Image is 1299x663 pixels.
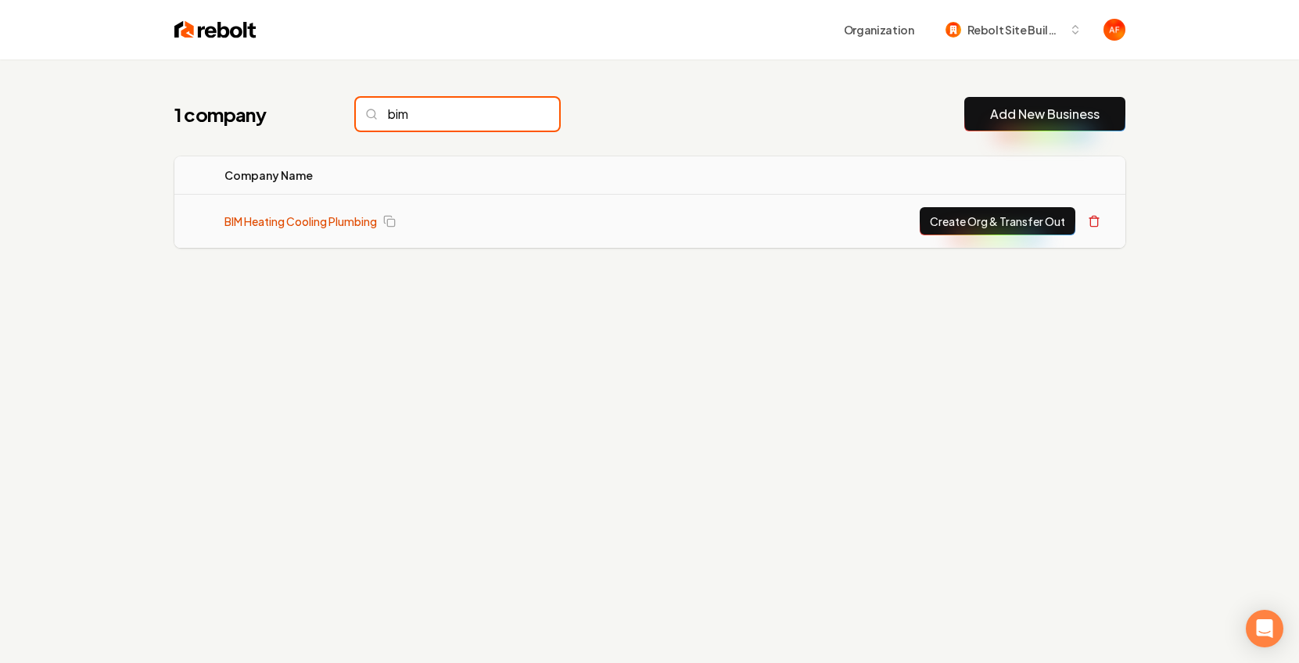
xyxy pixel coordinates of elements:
button: Create Org & Transfer Out [920,207,1075,235]
button: Open user button [1103,19,1125,41]
h1: 1 company [174,102,325,127]
img: Rebolt Logo [174,19,257,41]
th: Company Name [212,156,644,195]
img: Avan Fahimi [1103,19,1125,41]
a: BIM Heating Cooling Plumbing [224,213,377,229]
div: Open Intercom Messenger [1246,610,1283,647]
span: Rebolt Site Builder [967,22,1063,38]
img: Rebolt Site Builder [946,22,961,38]
button: Organization [834,16,924,44]
button: Add New Business [964,97,1125,131]
a: Add New Business [990,105,1100,124]
input: Search... [356,98,559,131]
